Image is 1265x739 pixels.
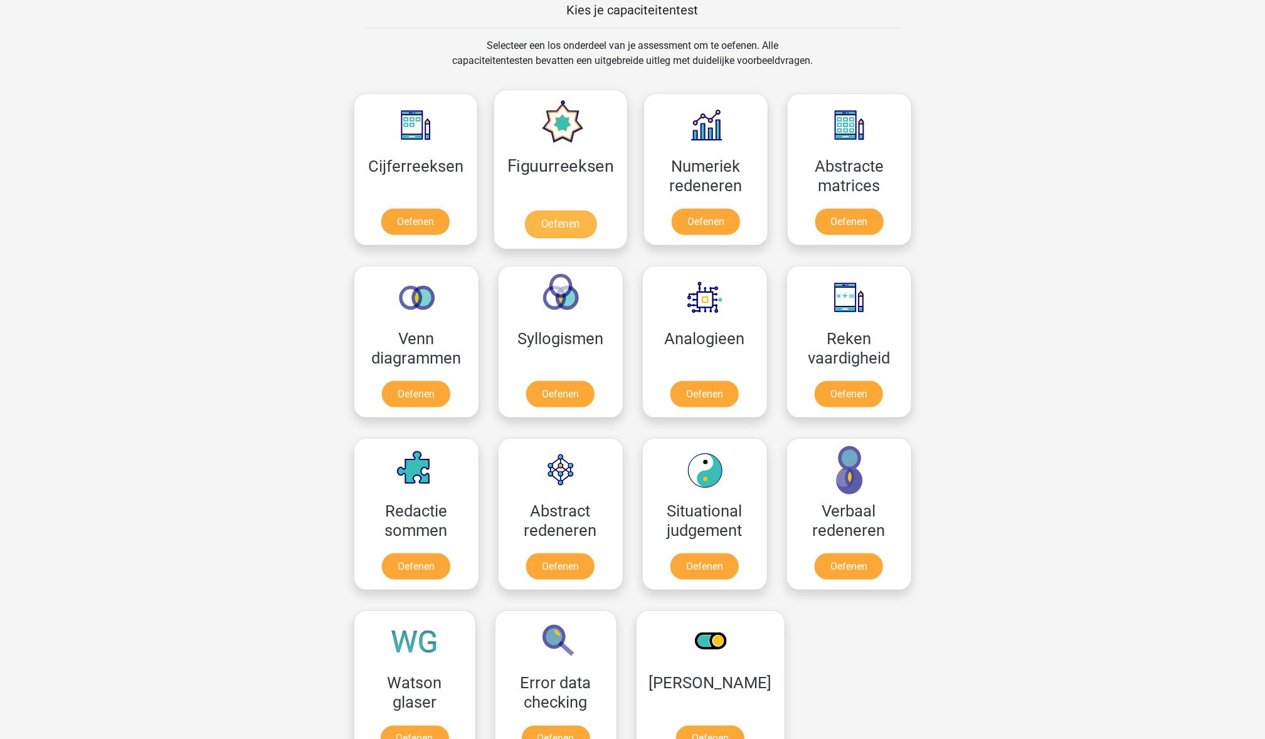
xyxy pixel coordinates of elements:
a: Oefenen [382,553,450,580]
div: Selecteer een los onderdeel van je assessment om te oefenen. Alle capaciteitentesten bevatten een... [440,38,825,83]
a: Oefenen [815,209,884,235]
a: Oefenen [672,209,740,235]
h5: Kies je capaciteitentest [365,3,901,18]
a: Oefenen [815,381,883,407]
a: Oefenen [670,553,739,580]
a: Oefenen [526,381,595,407]
a: Oefenen [526,553,595,580]
a: Oefenen [525,211,596,238]
a: Oefenen [382,381,450,407]
a: Oefenen [670,381,739,407]
a: Oefenen [381,209,450,235]
a: Oefenen [815,553,883,580]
